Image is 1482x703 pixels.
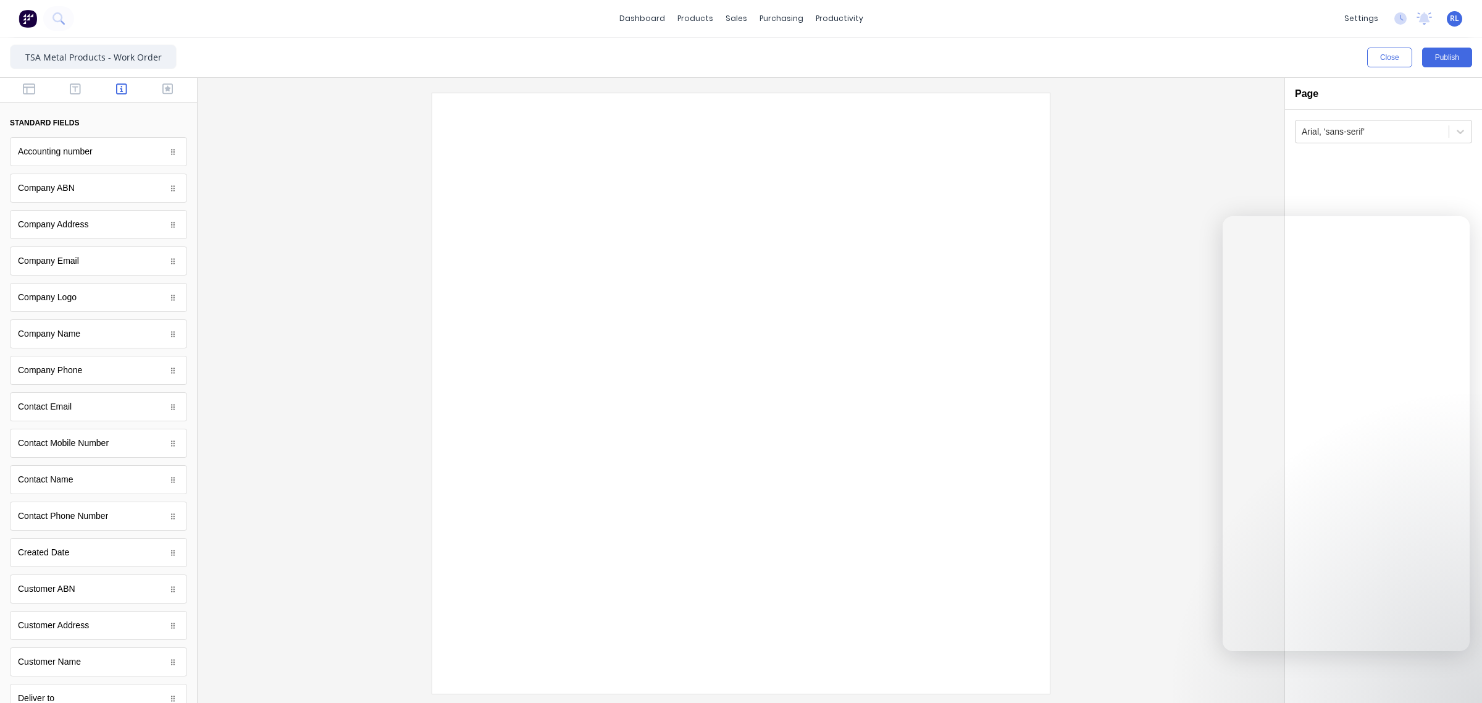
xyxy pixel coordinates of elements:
[10,575,187,604] div: Customer ABN
[753,9,810,28] div: purchasing
[18,400,72,413] div: Contact Email
[18,182,75,195] div: Company ABN
[18,619,89,632] div: Customer Address
[10,465,187,494] div: Contact Name
[10,356,187,385] div: Company Phone
[719,9,753,28] div: sales
[10,429,187,458] div: Contact Mobile Number
[10,392,187,421] div: Contact Email
[18,327,80,340] div: Company Name
[1422,48,1472,67] button: Publish
[671,9,719,28] div: products
[10,502,187,531] div: Contact Phone Number
[1338,9,1384,28] div: settings
[10,538,187,567] div: Created Date
[1367,48,1412,67] button: Close
[18,546,69,559] div: Created Date
[18,473,73,486] div: Contact Name
[10,112,187,133] button: standard fields
[18,291,77,304] div: Company Logo
[10,611,187,640] div: Customer Address
[10,44,177,69] input: Enter template name here
[19,9,37,28] img: Factory
[1223,216,1470,651] iframe: Intercom live chat
[10,246,187,276] div: Company Email
[10,319,187,348] div: Company Name
[18,255,79,267] div: Company Email
[18,364,82,377] div: Company Phone
[10,210,187,239] div: Company Address
[10,137,187,166] div: Accounting number
[10,174,187,203] div: Company ABN
[18,218,88,231] div: Company Address
[18,145,93,158] div: Accounting number
[1295,88,1318,99] h2: Page
[10,117,79,128] div: standard fields
[1450,13,1459,24] span: RL
[810,9,869,28] div: productivity
[10,647,187,676] div: Customer Name
[1440,661,1470,691] iframe: Intercom live chat
[18,510,108,523] div: Contact Phone Number
[18,655,81,668] div: Customer Name
[18,583,75,596] div: Customer ABN
[18,437,109,450] div: Contact Mobile Number
[613,9,671,28] a: dashboard
[10,283,187,312] div: Company Logo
